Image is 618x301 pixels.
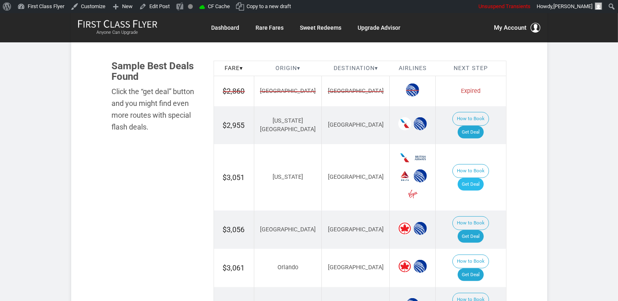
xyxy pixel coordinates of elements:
span: Unsuspend Transients [478,3,531,9]
span: [PERSON_NAME] [553,3,592,9]
th: Airlines [390,61,436,76]
span: Delta Airlines [398,169,411,182]
span: [GEOGRAPHIC_DATA] [328,87,384,96]
span: [GEOGRAPHIC_DATA] [328,174,384,180]
span: My Account [494,23,527,33]
button: How to Book [452,112,489,126]
span: Air Canada [398,260,411,273]
span: ▾ [240,65,243,72]
th: Fare [214,61,254,76]
h3: Sample Best Deals Found [112,61,201,82]
span: [GEOGRAPHIC_DATA] [260,87,316,96]
a: Rare Fares [256,20,284,35]
a: Sweet Redeems [300,20,342,35]
th: Next Step [436,61,506,76]
a: Upgrade Advisor [358,20,401,35]
th: Origin [254,61,322,76]
button: How to Book [452,216,489,230]
span: [US_STATE][GEOGRAPHIC_DATA] [260,117,316,133]
button: My Account [494,23,541,33]
span: Virgin Atlantic [406,188,419,201]
span: British Airways [414,152,427,165]
span: United [414,117,427,130]
small: Anyone Can Upgrade [78,30,157,35]
span: United [414,222,427,235]
th: Destination [322,61,390,76]
span: American Airlines [398,117,411,130]
span: $2,860 [223,86,245,97]
a: Get Deal [458,268,484,281]
span: United [414,260,427,273]
span: American Airlines [398,152,411,165]
a: Get Deal [458,126,484,139]
button: How to Book [452,164,489,178]
a: Get Deal [458,230,484,243]
span: [GEOGRAPHIC_DATA] [260,226,316,233]
span: [US_STATE] [273,174,303,180]
span: $3,051 [223,173,245,182]
span: [GEOGRAPHIC_DATA] [328,121,384,128]
span: $2,955 [223,121,245,130]
span: $3,061 [223,264,245,272]
span: United [406,83,419,97]
span: Air Canada [398,222,411,235]
span: ▾ [297,65,300,72]
span: [GEOGRAPHIC_DATA] [328,264,384,271]
span: $3,056 [223,225,245,234]
span: ▾ [375,65,378,72]
img: First Class Flyer [78,20,157,28]
a: First Class FlyerAnyone Can Upgrade [78,20,157,36]
button: How to Book [452,255,489,268]
span: [GEOGRAPHIC_DATA] [328,226,384,233]
a: Get Deal [458,178,484,191]
div: Click the “get deal” button and you might find even more routes with special flash deals. [112,86,201,133]
a: Dashboard [212,20,240,35]
span: Orlando [277,264,298,271]
span: United [414,169,427,182]
span: Expired [461,88,480,94]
